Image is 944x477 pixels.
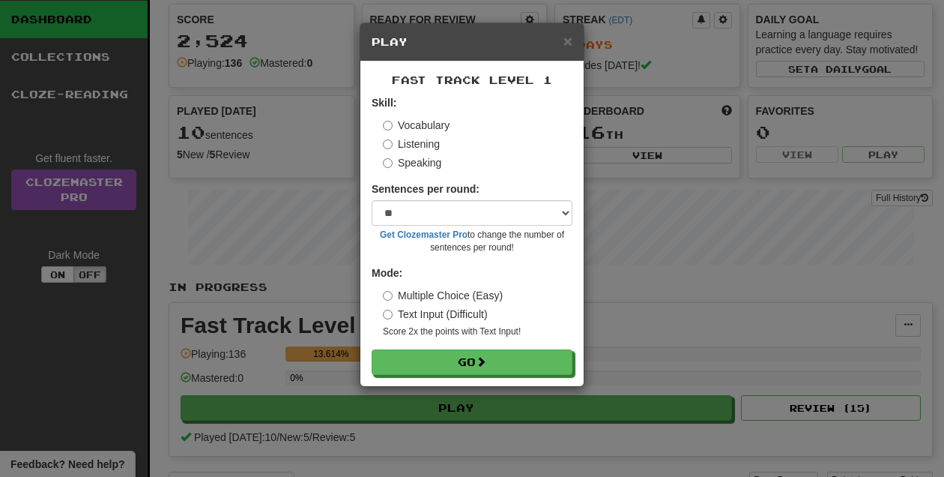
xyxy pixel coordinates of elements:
[372,97,396,109] strong: Skill:
[383,310,393,319] input: Text Input (Difficult)
[383,158,393,168] input: Speaking
[383,121,393,130] input: Vocabulary
[372,34,572,49] h5: Play
[563,32,572,49] span: ×
[392,73,552,86] span: Fast Track Level 1
[372,267,402,279] strong: Mode:
[372,229,572,254] small: to change the number of sentences per round!
[383,325,572,338] small: Score 2x the points with Text Input !
[383,307,488,322] label: Text Input (Difficult)
[372,181,479,196] label: Sentences per round:
[383,139,393,149] input: Listening
[372,349,572,375] button: Go
[380,229,468,240] a: Get Clozemaster Pro
[383,291,393,301] input: Multiple Choice (Easy)
[383,118,450,133] label: Vocabulary
[383,136,440,151] label: Listening
[383,288,503,303] label: Multiple Choice (Easy)
[383,155,441,170] label: Speaking
[563,33,572,49] button: Close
